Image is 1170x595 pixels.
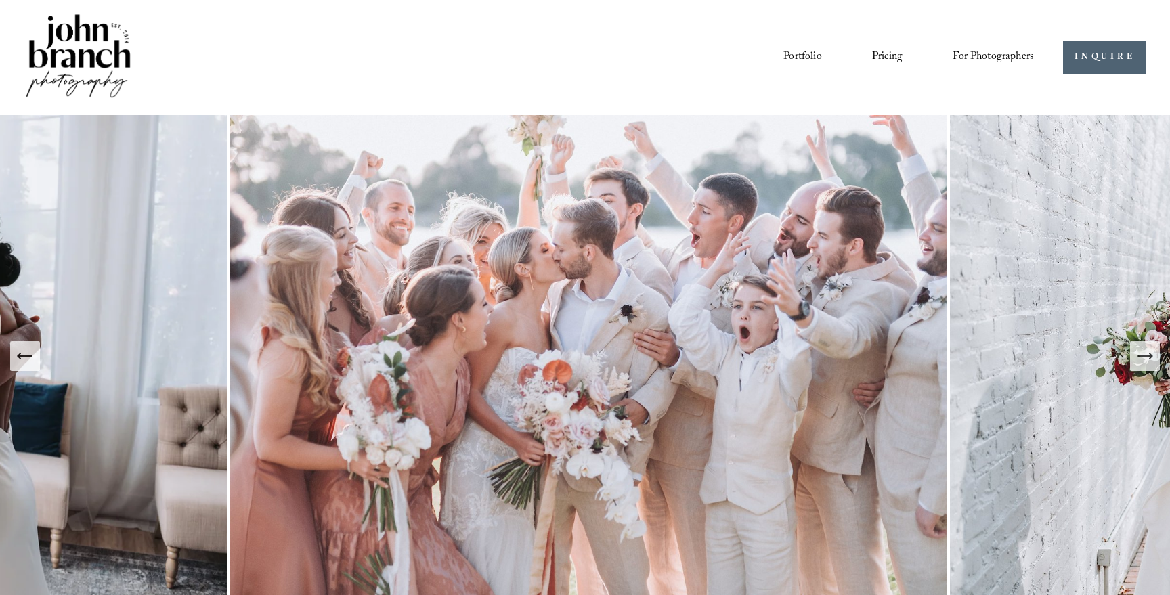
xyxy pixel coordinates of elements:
span: For Photographers [953,47,1034,68]
a: Portfolio [783,46,821,69]
a: INQUIRE [1063,41,1146,74]
button: Next Slide [1130,341,1160,371]
a: folder dropdown [953,46,1034,69]
img: John Branch IV Photography [24,12,133,103]
a: Pricing [872,46,903,69]
button: Previous Slide [10,341,40,371]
